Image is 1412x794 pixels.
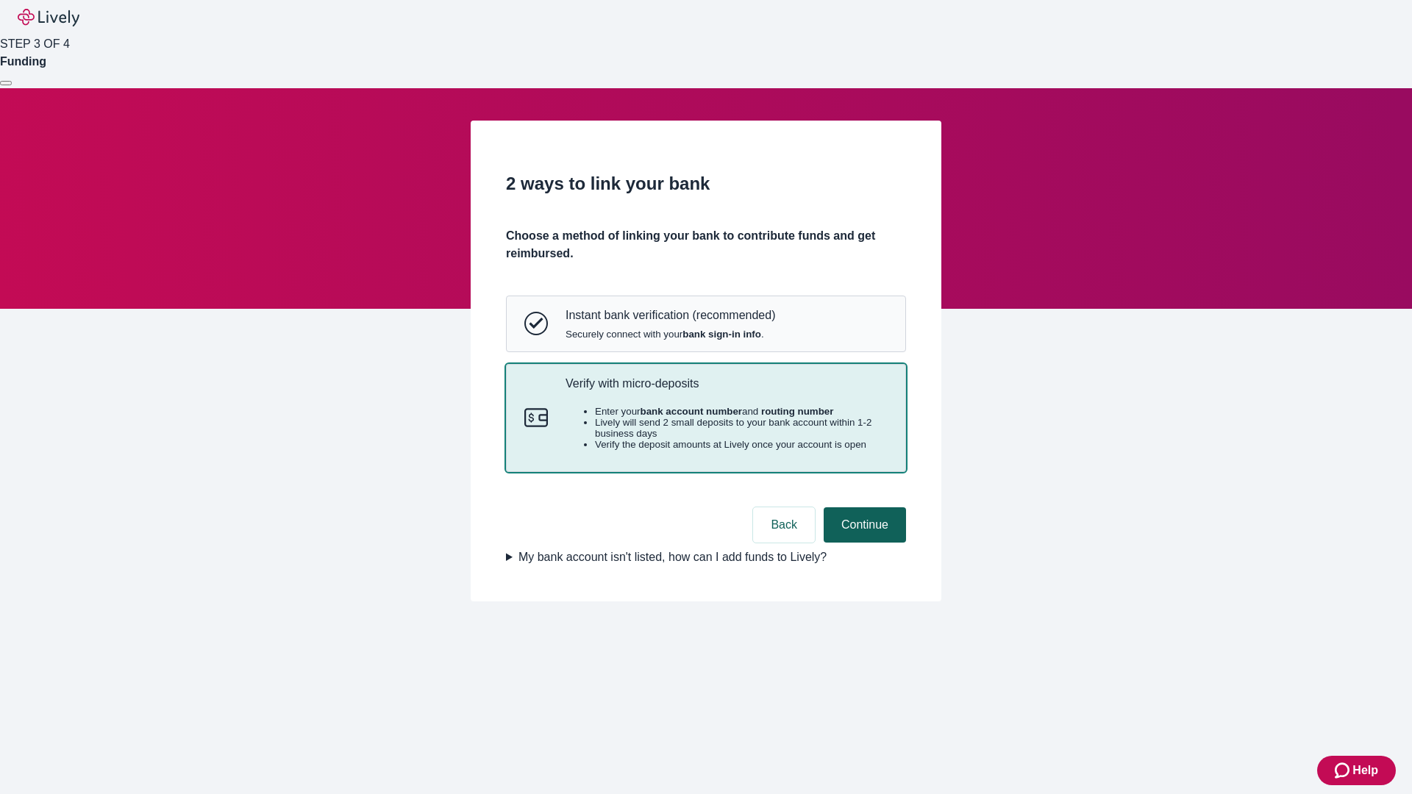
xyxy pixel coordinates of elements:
svg: Zendesk support icon [1335,762,1352,779]
span: Help [1352,762,1378,779]
button: Zendesk support iconHelp [1317,756,1396,785]
button: Instant bank verificationInstant bank verification (recommended)Securely connect with yourbank si... [507,296,905,351]
svg: Instant bank verification [524,312,548,335]
svg: Micro-deposits [524,406,548,429]
h4: Choose a method of linking your bank to contribute funds and get reimbursed. [506,227,906,262]
button: Micro-depositsVerify with micro-depositsEnter yourbank account numberand routing numberLively wil... [507,365,905,472]
h2: 2 ways to link your bank [506,171,906,197]
p: Instant bank verification (recommended) [566,308,775,322]
img: Lively [18,9,79,26]
summary: My bank account isn't listed, how can I add funds to Lively? [506,548,906,566]
strong: routing number [761,406,833,417]
strong: bank account number [641,406,743,417]
strong: bank sign-in info [682,329,761,340]
li: Lively will send 2 small deposits to your bank account within 1-2 business days [595,417,888,439]
li: Enter your and [595,406,888,417]
li: Verify the deposit amounts at Lively once your account is open [595,439,888,450]
span: Securely connect with your . [566,329,775,340]
button: Back [753,507,815,543]
button: Continue [824,507,906,543]
p: Verify with micro-deposits [566,376,888,390]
